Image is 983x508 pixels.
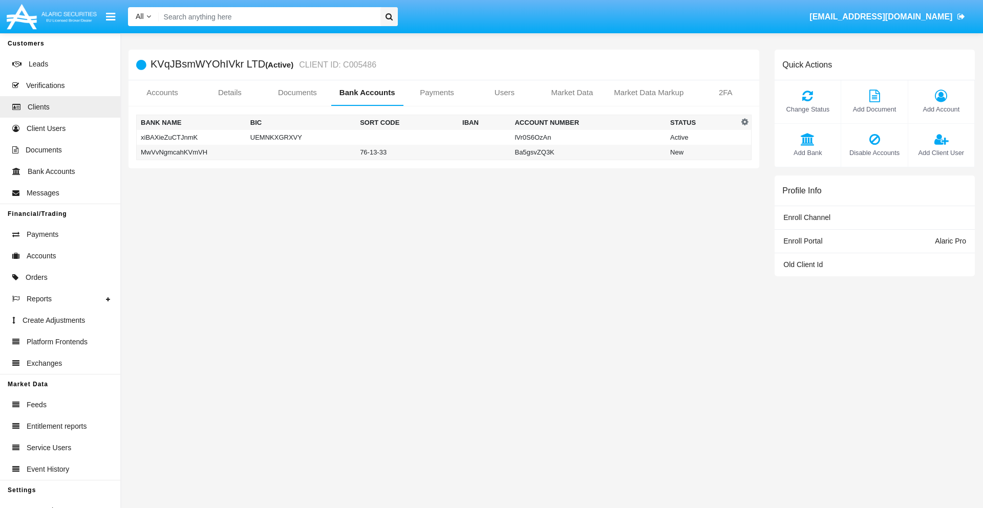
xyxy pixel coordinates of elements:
span: Add Account [913,104,969,114]
span: Payments [27,229,58,240]
span: Feeds [27,400,47,410]
span: Create Adjustments [23,315,85,326]
span: Platform Frontends [27,337,88,347]
input: Search [159,7,377,26]
td: xiBAXieZuCTJnmK [137,130,246,145]
img: Logo image [5,2,98,32]
th: BIC [246,115,356,130]
th: Sort Code [356,115,458,130]
span: Add Bank [780,148,836,158]
td: lVr0S6OzAn [510,130,666,145]
span: [EMAIL_ADDRESS][DOMAIN_NAME] [809,12,952,21]
a: Market Data [538,80,606,105]
span: Add Client User [913,148,969,158]
span: Enroll Channel [783,213,830,222]
span: Enroll Portal [783,237,822,245]
a: Payments [403,80,471,105]
a: All [128,11,159,22]
span: Service Users [27,443,71,453]
a: Bank Accounts [331,80,403,105]
span: Verifications [26,80,65,91]
small: CLIENT ID: C005486 [296,61,376,69]
span: Messages [27,188,59,198]
span: Event History [27,464,69,475]
span: Exchanges [27,358,62,369]
td: Active [666,130,739,145]
span: Entitlement reports [27,421,87,432]
a: Documents [264,80,331,105]
th: Status [666,115,739,130]
a: Details [196,80,264,105]
a: Users [471,80,538,105]
h6: Quick Actions [782,60,832,70]
a: 2FA [692,80,759,105]
a: Accounts [129,80,196,105]
th: Account Number [510,115,666,130]
td: 76-13-33 [356,145,458,160]
span: Bank Accounts [28,166,75,177]
span: All [136,12,144,20]
td: New [666,145,739,160]
span: Orders [26,272,48,283]
td: UEMNKXGRXVY [246,130,356,145]
span: Documents [26,145,62,156]
a: [EMAIL_ADDRESS][DOMAIN_NAME] [805,3,970,31]
div: (Active) [265,59,296,71]
span: Old Client Id [783,260,823,269]
span: Leads [29,59,48,70]
h6: Profile Info [782,186,821,195]
span: Accounts [27,251,56,261]
span: Client Users [27,123,66,134]
span: Clients [28,102,50,113]
td: MwVvNgmcahKVmVH [137,145,246,160]
span: Change Status [780,104,836,114]
td: Ba5gsvZQ3K [510,145,666,160]
a: Market Data Markup [606,80,692,105]
span: Disable Accounts [846,148,902,158]
th: IBAN [458,115,510,130]
span: Add Document [846,104,902,114]
th: Bank Name [137,115,246,130]
span: Alaric Pro [935,237,966,245]
span: Reports [27,294,52,304]
h5: KVqJBsmWYOhIVkr LTD [151,59,376,71]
